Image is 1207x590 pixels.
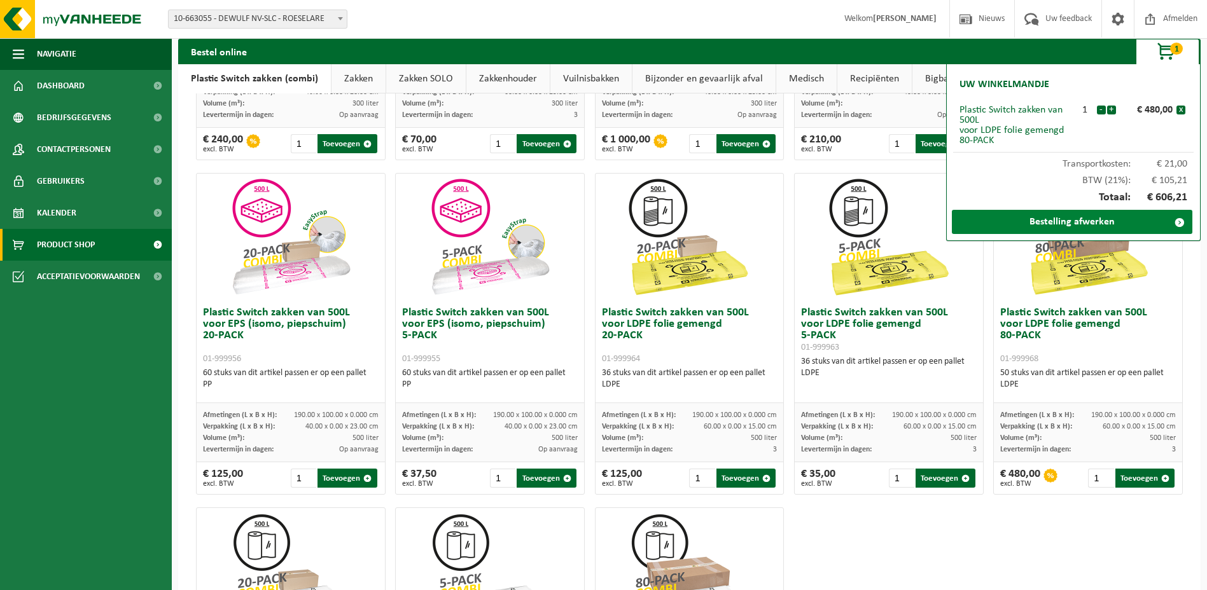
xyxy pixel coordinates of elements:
h3: Plastic Switch zakken van 500L voor LDPE folie gemengd 5-PACK [801,307,977,353]
span: excl. BTW [402,146,436,153]
span: 500 liter [352,434,379,442]
span: 01-999955 [402,354,440,364]
span: 60.00 x 0.00 x 15.00 cm [904,423,977,430]
span: excl. BTW [402,480,436,488]
a: Medisch [776,64,837,93]
span: Levertermijn in dagen: [801,446,872,453]
button: Toevoegen [317,469,377,488]
input: 1 [689,134,715,153]
input: 1 [889,134,914,153]
div: 50 stuks van dit artikel passen er op een pallet [1000,367,1176,390]
input: 1 [490,469,515,488]
span: Op aanvraag [339,111,379,119]
span: 500 liter [951,434,977,442]
span: Afmetingen (L x B x H): [602,411,676,419]
span: Volume (m³): [602,100,643,107]
a: Recipiënten [837,64,912,93]
div: € 35,00 [801,469,835,488]
div: 1 [1073,105,1096,115]
div: € 125,00 [602,469,642,488]
input: 1 [291,469,316,488]
button: Toevoegen [916,469,975,488]
img: 01-999955 [426,174,554,301]
span: Op aanvraag [339,446,379,453]
button: + [1107,106,1116,114]
span: Levertermijn in dagen: [203,111,274,119]
a: Zakken SOLO [386,64,466,93]
a: Vuilnisbakken [550,64,632,93]
span: 3 [773,446,777,453]
button: Toevoegen [716,469,776,488]
span: Levertermijn in dagen: [402,111,473,119]
span: 300 liter [552,100,578,107]
span: 01-999956 [203,354,241,364]
span: 300 liter [352,100,379,107]
div: Transportkosten: [953,153,1194,169]
span: 190.00 x 100.00 x 0.000 cm [692,411,777,419]
span: excl. BTW [801,146,841,153]
span: 40.00 x 0.00 x 23.00 cm [305,423,379,430]
span: 190.00 x 100.00 x 0.000 cm [892,411,977,419]
span: 300 liter [751,100,777,107]
a: Plastic Switch zakken (combi) [178,64,331,93]
span: Levertermijn in dagen: [602,111,673,119]
a: Bijzonder en gevaarlijk afval [632,64,776,93]
span: 190.00 x 100.00 x 0.000 cm [1091,411,1176,419]
input: 1 [689,469,715,488]
input: 1 [490,134,515,153]
span: 10-663055 - DEWULF NV-SLC - ROESELARE [168,10,347,29]
div: LDPE [801,367,977,379]
span: Volume (m³): [801,100,842,107]
span: Volume (m³): [602,434,643,442]
a: Bestelling afwerken [952,210,1192,234]
span: Afmetingen (L x B x H): [801,411,875,419]
div: PP [402,379,578,390]
div: € 37,50 [402,469,436,488]
button: Toevoegen [716,134,776,153]
h3: Plastic Switch zakken van 500L voor EPS (isomo, piepschuim) 5-PACK [402,307,578,364]
button: Toevoegen [916,134,975,153]
span: Dashboard [37,70,85,102]
div: LDPE [602,379,778,390]
span: Op aanvraag [937,111,977,119]
span: Afmetingen (L x B x H): [203,411,277,419]
div: € 480,00 [1000,469,1040,488]
span: Levertermijn in dagen: [1000,446,1071,453]
div: Totaal: [953,186,1194,210]
div: 36 stuks van dit artikel passen er op een pallet [602,367,778,390]
span: 60.00 x 0.00 x 15.00 cm [1103,423,1176,430]
span: Op aanvraag [538,446,578,453]
span: 190.00 x 100.00 x 0.000 cm [493,411,578,419]
span: 500 liter [1150,434,1176,442]
h3: Plastic Switch zakken van 500L voor EPS (isomo, piepschuim) 20-PACK [203,307,379,364]
button: 1 [1136,39,1199,64]
span: Gebruikers [37,165,85,197]
a: Zakkenhouder [466,64,550,93]
button: Toevoegen [317,134,377,153]
button: - [1097,106,1106,114]
div: BTW (21%): [953,169,1194,186]
div: PP [203,379,379,390]
span: Verpakking (L x B x H): [602,423,674,430]
span: Product Shop [37,229,95,261]
div: € 240,00 [203,134,243,153]
button: Toevoegen [1115,469,1175,488]
span: 500 liter [751,434,777,442]
span: 3 [1172,446,1176,453]
strong: [PERSON_NAME] [873,14,937,24]
span: excl. BTW [602,480,642,488]
span: 01-999968 [1000,354,1038,364]
span: 500 liter [552,434,578,442]
span: excl. BTW [801,480,835,488]
span: excl. BTW [203,480,243,488]
span: Kalender [37,197,76,229]
input: 1 [291,134,316,153]
div: € 480,00 [1119,105,1176,115]
button: x [1176,106,1185,114]
input: 1 [889,469,914,488]
div: € 125,00 [203,469,243,488]
span: 40.00 x 0.00 x 23.00 cm [505,423,578,430]
span: 3 [574,111,578,119]
button: Toevoegen [517,469,576,488]
span: Op aanvraag [737,111,777,119]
